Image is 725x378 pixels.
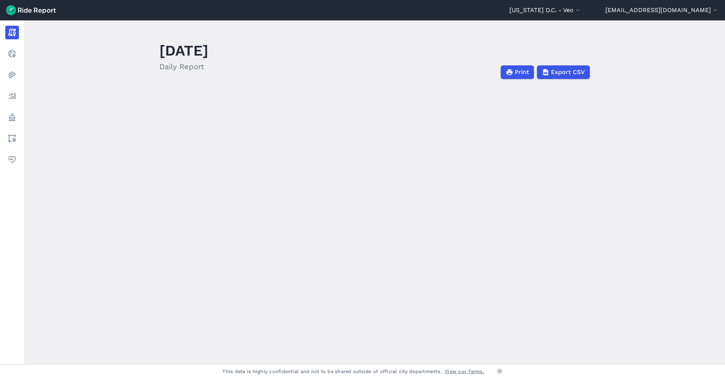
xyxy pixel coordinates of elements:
button: Print [501,65,534,79]
a: Realtime [5,47,19,60]
a: Health [5,153,19,166]
a: View our Terms. [445,368,484,375]
a: Areas [5,132,19,145]
img: Ride Report [6,5,56,15]
h2: Daily Report [159,61,208,72]
a: Analyze [5,89,19,103]
a: Policy [5,110,19,124]
button: [EMAIL_ADDRESS][DOMAIN_NAME] [605,6,719,15]
button: Export CSV [537,65,590,79]
a: Report [5,26,19,39]
button: [US_STATE] D.C. - Veo [509,6,582,15]
h1: [DATE] [159,40,208,61]
span: Print [515,68,529,77]
a: Heatmaps [5,68,19,82]
span: Export CSV [551,68,585,77]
